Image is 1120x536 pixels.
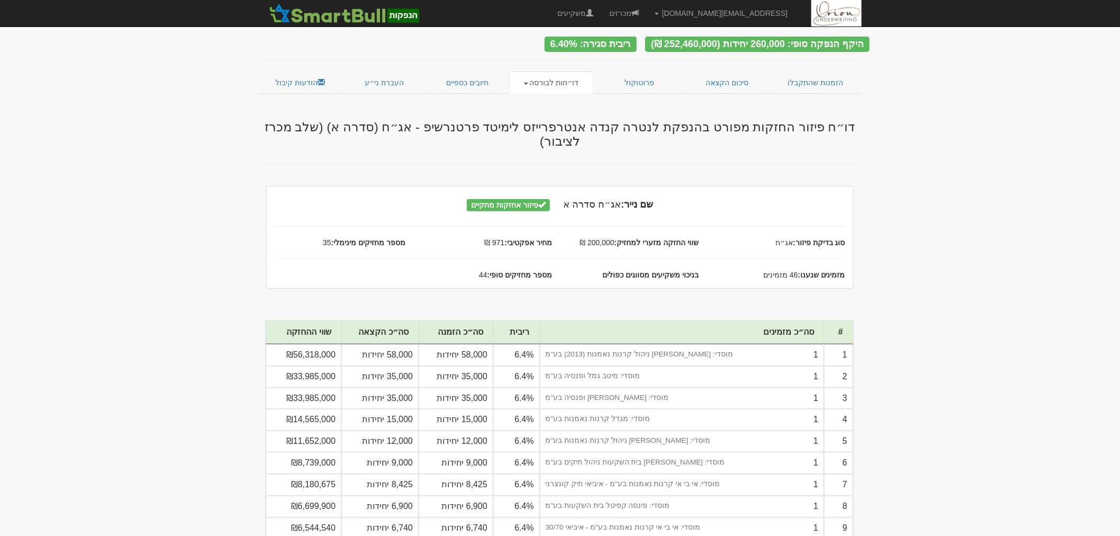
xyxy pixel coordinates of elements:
[770,72,862,94] a: הזמנות שהתקבלו
[266,366,341,388] td: ₪33,985,000
[419,431,493,452] td: 12,000 יחידות
[546,415,651,423] small: מוסדי: מגדל קרנות נאמנות בע"מ
[266,3,422,24] img: SmartBull Logo
[266,321,341,344] th: שווי ההחזקה
[707,270,853,280] span: 46 מזמינים
[546,502,670,510] small: מוסדי: פינסה קפיטל בית השקעות בע"מ
[266,496,341,517] td: ₪6,699,900
[546,458,725,466] small: מוסדי: [PERSON_NAME] בית השקעות ניהול תיקים בע"מ
[419,344,493,366] td: 58,000 יחידות
[493,366,540,388] td: 6.4%
[258,72,342,94] a: הודעות קיבול
[419,409,493,431] td: 15,000 יחידות
[250,120,870,148] h3: דו״ח פיזור החזקות מפורט בהנפקת לנטרה קנדה אנטרפרייזס לימיטד פרטנרשיפ - אג״ח (סדרה א) (שלב מכרז לצ...
[546,350,733,358] small: מוסדי: [PERSON_NAME] ניהול קרנות נאמנות (2013) בע"מ
[493,431,540,452] td: 6.4%
[331,238,405,247] strong: מספר מחזיקים מינימלי:
[540,366,824,388] td: 1
[798,271,845,279] strong: מזמינים שנענו:
[493,344,540,366] td: 6.4%
[546,436,710,444] small: מוסדי: [PERSON_NAME] ניהול קרנות נאמנות בע"מ
[793,238,845,247] strong: סוג בדיקת פיזור:
[341,409,419,431] td: 15,000 יחידות
[546,523,701,531] small: מוסדי: אי בי אי קרנות נאמנות בע"מ - איביאי 30/70
[540,321,824,344] th: סה״כ מזמינים
[266,474,341,496] td: ₪8,180,675
[487,271,552,279] strong: מספר מחזיקים סופי:
[419,452,493,474] td: 9,000 יחידות
[341,496,419,517] td: 6,900 יחידות
[824,388,853,409] td: 3
[467,199,550,211] span: פיזור אחזקות מתקיים
[540,474,824,496] td: 1
[504,238,552,247] strong: מחיר אפקטיבי:
[540,409,824,431] td: 1
[602,271,699,279] strong: בניכוי משקיעים מסווגים כפולים
[545,37,637,52] div: ריבית סגירה: 6.40%
[645,37,870,52] div: היקף הנפקה סופי: 260,000 יחידות (252,460,000 ₪)
[267,200,853,210] h4: אג״ח סדרה א
[266,431,341,452] td: ₪11,652,000
[267,237,413,248] span: 35
[493,496,540,517] td: 6.4%
[540,496,824,517] td: 1
[341,431,419,452] td: 12,000 יחידות
[707,237,853,248] span: אג״ח
[266,452,341,474] td: ₪8,739,000
[341,452,419,474] td: 9,000 יחידות
[341,344,419,366] td: 58,000 יחידות
[493,409,540,431] td: 6.4%
[824,366,853,388] td: 2
[342,72,427,94] a: העברת ני״ע
[266,388,341,409] td: ₪33,985,000
[546,480,720,488] small: מוסדי: אי בי אי קרנות נאמנות בע"מ - איביאי תיק קונצרני
[426,72,509,94] a: חיובים כספיים
[824,344,853,366] td: 1
[824,452,853,474] td: 6
[824,496,853,517] td: 8
[540,452,824,474] td: 1
[509,72,594,94] a: דו״חות לבורסה
[493,452,540,474] td: 6.4%
[540,431,824,452] td: 1
[546,394,669,401] small: מוסדי: [PERSON_NAME] ופנסיה בע"מ
[540,388,824,409] td: 1
[560,237,707,248] span: 200,000 ₪
[615,238,699,247] strong: שווי החזקה מזערי למחזיק:
[419,496,493,517] td: 6,900 יחידות
[685,72,770,94] a: סיכום הקצאה
[824,409,853,431] td: 4
[419,321,493,344] th: סה״כ הזמנה
[493,388,540,409] td: 6.4%
[493,474,540,496] td: 6.4%
[594,72,685,94] a: פרוטוקול
[413,237,560,248] span: 971 ₪
[419,388,493,409] td: 35,000 יחידות
[824,431,853,452] td: 5
[540,344,824,366] td: 1
[266,344,341,366] td: ₪56,318,000
[824,474,853,496] td: 7
[493,321,540,344] th: ריבית
[824,321,853,344] th: #
[546,372,640,380] small: מוסדי: מיטב גמל ופנסיה בע"מ
[341,474,419,496] td: 8,425 יחידות
[621,199,653,210] strong: שם נייר:
[419,366,493,388] td: 35,000 יחידות
[341,321,419,344] th: סה״כ הקצאה
[266,409,341,431] td: ₪14,565,000
[341,366,419,388] td: 35,000 יחידות
[419,474,493,496] td: 8,425 יחידות
[413,270,560,280] span: 44
[341,388,419,409] td: 35,000 יחידות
